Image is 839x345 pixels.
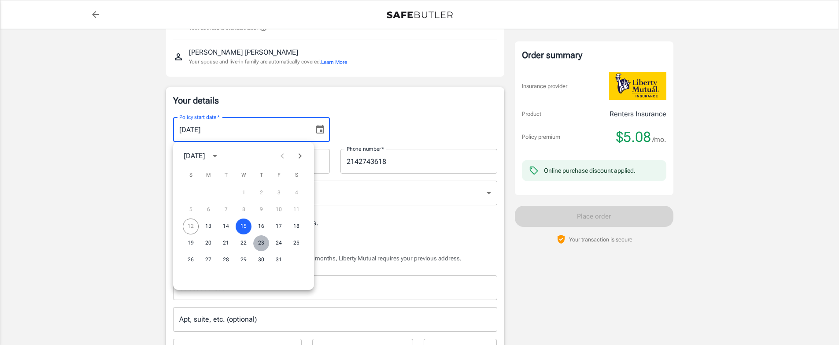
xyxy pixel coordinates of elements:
button: 22 [236,235,251,251]
p: Your spouse and live-in family are automatically covered. [189,58,347,66]
button: 14 [218,219,234,234]
div: Single or multi family home [173,181,497,205]
div: [DATE] [184,151,205,161]
p: Insurance provider [522,82,567,91]
button: 19 [183,235,199,251]
label: Policy start date [179,113,220,121]
button: 30 [253,252,269,268]
span: /mo. [652,134,666,146]
input: Enter number [340,149,497,174]
p: [PERSON_NAME] [PERSON_NAME] [189,47,298,58]
span: Saturday [288,167,304,184]
div: Online purchase discount applied. [544,166,636,175]
button: 21 [218,235,234,251]
span: Sunday [183,167,199,184]
p: Your transaction is secure [569,235,632,244]
button: 24 [271,235,287,251]
button: Choose date, selected date is Oct 15, 2025 [311,121,329,138]
a: back to quotes [87,6,104,23]
button: 26 [183,252,199,268]
img: Back to quotes [387,11,453,19]
button: Learn More [321,58,347,66]
button: 18 [288,219,304,234]
button: 17 [271,219,287,234]
h6: Your Previous Address [173,239,497,250]
label: Phone number [347,145,384,152]
span: Thursday [253,167,269,184]
p: Your details [173,94,497,107]
button: 15 [236,219,251,234]
button: 28 [218,252,234,268]
button: 29 [236,252,251,268]
p: Policy premium [522,133,560,141]
img: Liberty Mutual [609,72,666,100]
div: Order summary [522,48,666,62]
svg: Insured person [173,52,184,62]
input: MM/DD/YYYY [173,117,308,142]
button: 27 [200,252,216,268]
span: $5.08 [616,128,651,146]
span: Tuesday [218,167,234,184]
button: 16 [253,219,269,234]
p: If you have lived at the insured address for less than 6 months, Liberty Mutual requires your pre... [173,254,497,263]
span: Friday [271,167,287,184]
button: 20 [200,235,216,251]
span: Wednesday [236,167,251,184]
button: Next month [291,147,309,165]
button: 13 [200,219,216,234]
p: Product [522,110,541,119]
p: Renters Insurance [610,109,666,119]
button: calendar view is open, switch to year view [207,148,222,163]
span: Monday [200,167,216,184]
button: 25 [288,235,304,251]
button: 31 [271,252,287,268]
button: 23 [253,235,269,251]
